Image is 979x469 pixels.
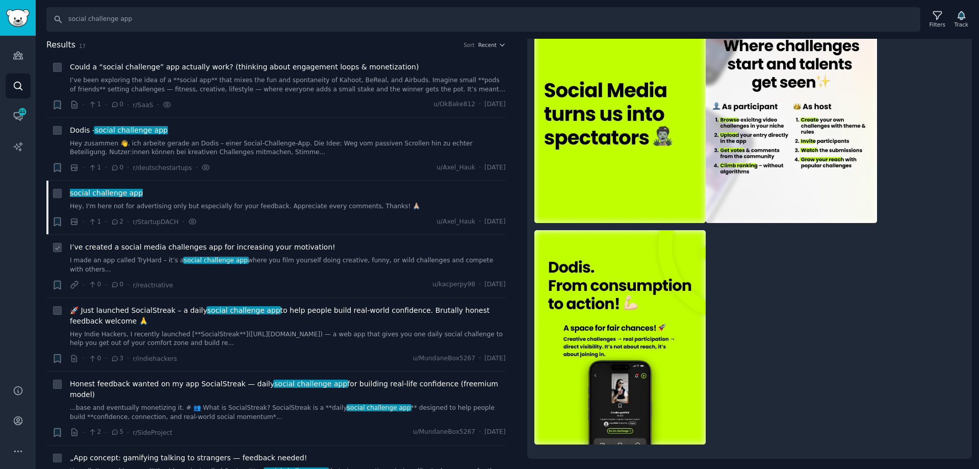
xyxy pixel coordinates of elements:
[94,126,169,134] span: social challenge app
[70,453,307,463] a: „App concept: gamifying talking to strangers — feedback needed!
[83,427,85,438] span: ·
[133,218,178,226] span: r/StartupDACH
[133,429,172,436] span: r/SideProject
[478,41,497,48] span: Recent
[127,353,129,364] span: ·
[413,428,476,437] span: u/MundaneBox5267
[70,125,168,136] a: Dodis -social challenge app
[484,280,505,289] span: [DATE]
[83,162,85,173] span: ·
[436,163,475,172] span: u/Axel_Hauk
[479,428,481,437] span: ·
[183,257,249,264] span: social challenge app
[111,217,123,227] span: 2
[195,162,197,173] span: ·
[484,100,505,109] span: [DATE]
[105,280,107,290] span: ·
[479,100,481,109] span: ·
[46,39,75,52] span: Results
[70,379,506,400] a: Honest feedback wanted on my app SocialStreak — dailysocial challenge appfor building real-life c...
[6,9,30,27] img: GummySearch logo
[88,163,101,172] span: 1
[955,21,968,28] div: Track
[83,280,85,290] span: ·
[930,21,945,28] div: Filters
[70,125,168,136] span: Dodis -
[69,189,144,197] span: social challenge app
[706,9,877,223] img: Social Challenge App
[70,242,336,253] a: I’ve created a social media challenges app for increasing your motivation!
[133,102,153,109] span: r/SaaS
[88,354,101,363] span: 0
[346,404,412,411] span: social challenge app
[105,427,107,438] span: ·
[105,216,107,227] span: ·
[463,41,475,48] div: Sort
[182,216,184,227] span: ·
[70,62,419,72] a: Could a “social challenge” app actually work? (thinking about engagement loops & monetization)
[70,256,506,274] a: I made an app called TryHard – it’s asocial challenge appwhere you film yourself doing creative, ...
[105,162,107,173] span: ·
[133,164,192,171] span: r/deutschestartups
[70,305,506,327] a: 🚀 Just launched SocialStreak – a dailysocial challenge appto help people build real-world confide...
[534,9,706,223] img: Social Challenge App
[70,139,506,157] a: Hey zusammen 👋, ich arbeite gerade an Dodis – einer Social-Challenge-App. Die Idee: Weg vom passi...
[479,354,481,363] span: ·
[127,216,129,227] span: ·
[88,280,101,289] span: 0
[127,280,129,290] span: ·
[273,380,348,388] span: social challenge app
[111,280,123,289] span: 0
[479,163,481,172] span: ·
[6,104,31,129] a: 44
[484,428,505,437] span: [DATE]
[951,9,972,30] button: Track
[133,355,177,362] span: r/indiehackers
[70,379,506,400] span: Honest feedback wanted on my app SocialStreak — daily for building real-life confidence (freemium...
[111,354,123,363] span: 3
[127,427,129,438] span: ·
[83,216,85,227] span: ·
[88,100,101,109] span: 1
[70,202,506,211] a: Hey, I'm here not for advertising only but especially for your feedback. Appreciate every comment...
[46,7,920,32] input: Search Keyword
[111,100,123,109] span: 0
[413,354,476,363] span: u/MundaneBox5267
[436,217,475,227] span: u/Axel_Hauk
[127,162,129,173] span: ·
[111,163,123,172] span: 0
[18,108,27,115] span: 44
[79,43,86,49] span: 17
[479,217,481,227] span: ·
[157,100,159,110] span: ·
[479,280,481,289] span: ·
[70,76,506,94] a: I’ve been exploring the idea of a **social app** that mixes the fun and spontaneity of Kahoot, Be...
[88,217,101,227] span: 1
[70,188,143,199] a: social challenge app
[484,217,505,227] span: [DATE]
[433,100,475,109] span: u/OkBake812
[83,100,85,110] span: ·
[534,230,706,445] img: Social Challenge App
[70,404,506,422] a: ...base and eventually monetizing it. # 👥 What is SocialStreak? SocialStreak is a **dailysocial c...
[70,330,506,348] a: Hey Indie Hackers, I recently launched [**SocialStreak**]([URL][DOMAIN_NAME]) — a web app that gi...
[484,354,505,363] span: [DATE]
[133,282,173,289] span: r/reactnative
[88,428,101,437] span: 2
[83,353,85,364] span: ·
[478,41,506,48] button: Recent
[432,280,475,289] span: u/kacperpy98
[105,353,107,364] span: ·
[127,100,129,110] span: ·
[484,163,505,172] span: [DATE]
[207,306,281,314] span: social challenge app
[105,100,107,110] span: ·
[111,428,123,437] span: 5
[70,305,506,327] span: 🚀 Just launched SocialStreak – a daily to help people build real-world confidence. Brutally hones...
